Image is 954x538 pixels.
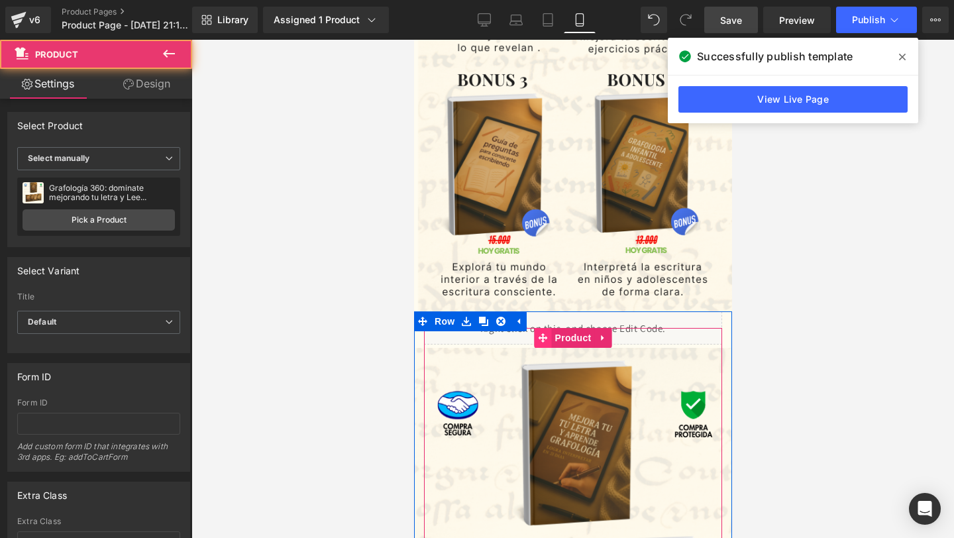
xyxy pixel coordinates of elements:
[836,7,917,33] button: Publish
[35,49,78,60] span: Product
[17,398,180,407] div: Form ID
[17,258,80,276] div: Select Variant
[138,288,181,308] span: Product
[641,7,667,33] button: Undo
[17,482,67,501] div: Extra Class
[62,7,214,17] a: Product Pages
[922,7,949,33] button: More
[28,317,56,327] b: Default
[192,7,258,33] a: New Library
[564,7,596,33] a: Mobile
[720,13,742,27] span: Save
[78,272,95,292] a: Remove Row
[17,364,51,382] div: Form ID
[49,184,175,202] div: Grafología 360: dominate mejorando tu letra y Lee Personalidades en 21 Días
[5,7,51,33] a: v6
[61,272,78,292] a: Clone Row
[217,14,248,26] span: Library
[23,182,44,203] img: pImage
[779,13,815,27] span: Preview
[852,15,885,25] span: Publish
[44,272,61,292] a: Save row
[17,272,44,292] span: Row
[23,209,175,231] a: Pick a Product
[17,517,180,526] div: Extra Class
[17,441,180,471] div: Add custom form ID that integrates with 3rd apps. Eg: addToCartForm
[17,113,83,131] div: Select Product
[468,7,500,33] a: Desktop
[28,153,89,163] b: Select manually
[909,493,941,525] div: Open Intercom Messenger
[274,13,378,27] div: Assigned 1 Product
[532,7,564,33] a: Tablet
[95,272,113,292] a: Expand / Collapse
[678,86,908,113] a: View Live Page
[763,7,831,33] a: Preview
[26,11,43,28] div: v6
[500,7,532,33] a: Laptop
[672,7,699,33] button: Redo
[99,69,195,99] a: Design
[697,48,853,64] span: Successfully publish template
[181,288,198,308] a: Expand / Collapse
[17,292,180,305] label: Title
[62,20,189,30] span: Product Page - [DATE] 21:18:06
